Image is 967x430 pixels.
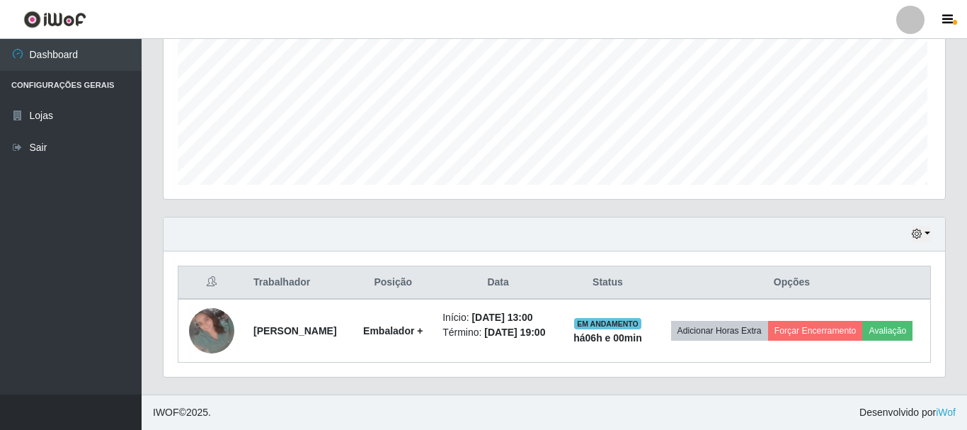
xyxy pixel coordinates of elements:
[936,407,956,418] a: iWof
[352,266,434,300] th: Posição
[653,266,931,300] th: Opções
[574,318,641,329] span: EM ANDAMENTO
[153,407,179,418] span: IWOF
[573,332,642,344] strong: há 06 h e 00 min
[434,266,562,300] th: Data
[442,325,554,340] li: Término:
[859,405,956,420] span: Desenvolvido por
[768,321,863,341] button: Forçar Encerramento
[471,312,532,323] time: [DATE] 13:00
[671,321,768,341] button: Adicionar Horas Extra
[245,266,352,300] th: Trabalhador
[253,325,336,336] strong: [PERSON_NAME]
[363,325,423,336] strong: Embalador +
[23,11,86,28] img: CoreUI Logo
[562,266,653,300] th: Status
[153,405,211,420] span: © 2025 .
[484,327,545,338] time: [DATE] 19:00
[189,308,234,353] img: 1752719654898.jpeg
[442,310,554,325] li: Início:
[862,321,912,341] button: Avaliação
